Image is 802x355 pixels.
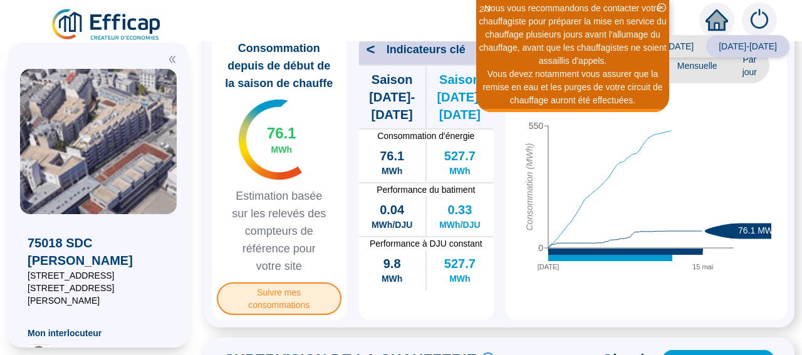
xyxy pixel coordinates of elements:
tspan: 0 [538,243,543,253]
tspan: 550 [529,121,544,131]
span: 76.1 [380,147,404,165]
span: MWh [449,165,470,177]
span: home [706,9,728,31]
i: 2 / 3 [479,4,491,14]
span: Suivre mes consommations [217,282,341,315]
div: Nous vous recommandons de contacter votre chauffagiste pour préparer la mise en service du chauff... [478,2,667,68]
div: Vous devez notamment vous assurer que la remise en eau et les purges de votre circuit de chauffag... [478,68,667,107]
span: 0.04 [380,201,404,219]
span: Estimation basée sur les relevés des compteurs de référence pour votre site [217,187,341,275]
span: Performance du batiment [359,183,494,196]
text: 76.1 MWh [738,225,778,235]
span: 0.33 [447,201,472,219]
span: 527.7 [444,255,476,272]
span: Consommation depuis de début de la saison de chauffe [217,39,341,92]
span: Saison [DATE]-[DATE] [359,71,425,123]
span: Consommation d'énergie [359,130,494,142]
span: 527.7 [444,147,476,165]
span: MWh/DJU [372,219,412,231]
span: Par jour [730,48,769,83]
img: alerts [742,3,777,38]
span: 76.1 [267,123,296,143]
span: Mon interlocuteur [28,327,169,339]
tspan: [DATE] [538,263,560,270]
span: MWh [271,143,292,156]
span: [DATE]-[DATE] [706,35,789,58]
span: Saison [DATE]-[DATE] [427,71,493,123]
span: MWh [382,165,402,177]
span: Performance à DJU constant [359,237,494,250]
span: close-circle [657,3,666,12]
span: 75018 SDC [PERSON_NAME] [28,234,169,269]
span: MWh/DJU [439,219,480,231]
span: 9.8 [383,255,401,272]
span: Mensuelle [665,48,730,83]
tspan: Consommation (MWh) [524,143,534,230]
span: double-left [168,55,177,64]
tspan: 15 mai [692,263,713,270]
span: MWh [382,272,402,285]
span: Indicateurs clé [387,41,466,58]
span: < [359,39,375,59]
span: [STREET_ADDRESS] [28,269,169,282]
span: MWh [449,272,470,285]
span: [STREET_ADDRESS][PERSON_NAME] [28,282,169,307]
img: indicateur températures [239,100,302,180]
img: efficap energie logo [50,8,164,43]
